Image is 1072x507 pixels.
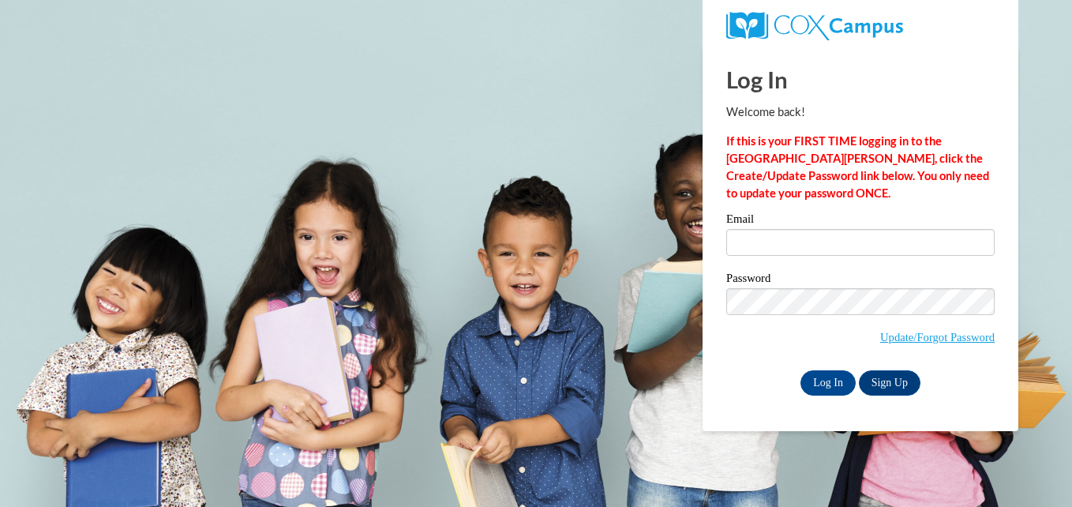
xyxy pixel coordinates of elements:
[726,103,995,121] p: Welcome back!
[880,331,995,344] a: Update/Forgot Password
[726,272,995,288] label: Password
[726,134,989,200] strong: If this is your FIRST TIME logging in to the [GEOGRAPHIC_DATA][PERSON_NAME], click the Create/Upd...
[800,370,856,396] input: Log In
[726,213,995,229] label: Email
[726,63,995,96] h1: Log In
[726,12,995,40] a: COX Campus
[859,370,920,396] a: Sign Up
[726,12,903,40] img: COX Campus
